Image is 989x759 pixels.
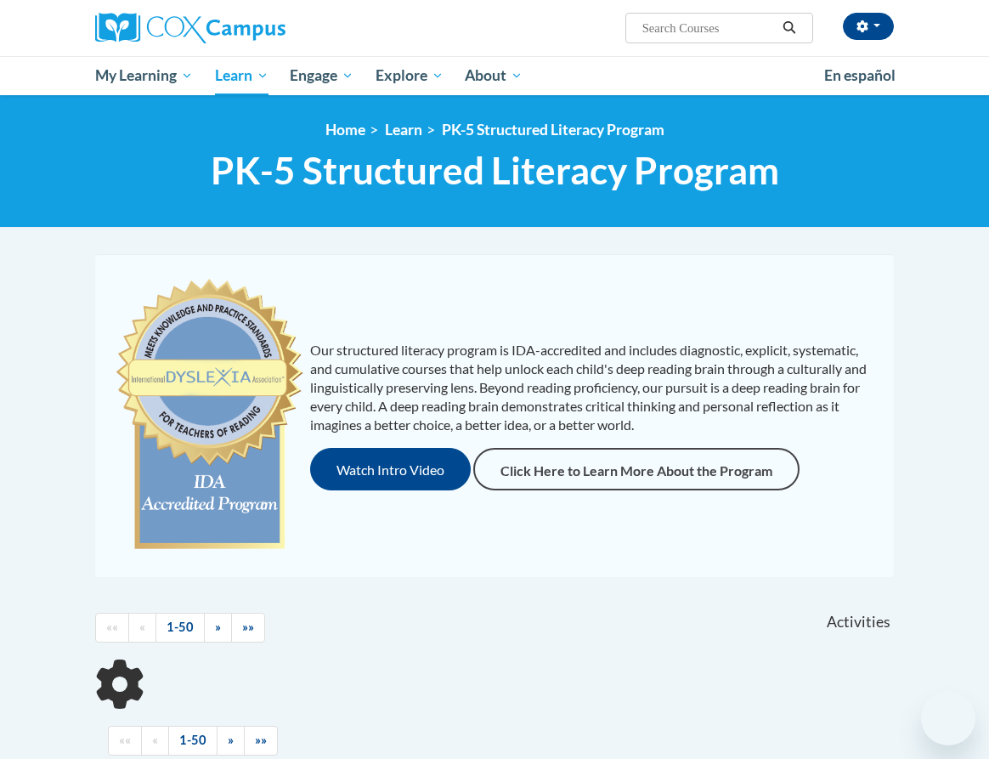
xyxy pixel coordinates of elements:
span: Engage [290,65,353,86]
span: «« [119,733,131,747]
span: En español [824,66,896,84]
span: About [465,65,523,86]
span: My Learning [95,65,193,86]
a: En español [813,58,907,93]
a: Home [325,121,365,139]
a: Next [204,613,232,643]
a: 1-50 [168,726,218,756]
a: Engage [279,56,365,95]
span: Activities [827,613,890,632]
a: My Learning [84,56,204,95]
input: Search Courses [641,18,777,38]
a: Previous [141,726,169,756]
a: Next [217,726,245,756]
a: Click Here to Learn More About the Program [473,448,800,490]
div: Main menu [82,56,907,95]
span: »» [242,620,254,634]
p: Our structured literacy program is IDA-accredited and includes diagnostic, explicit, systematic, ... [310,341,878,434]
span: « [152,733,158,747]
iframe: Button to launch messaging window [921,691,975,745]
a: End [244,726,278,756]
span: « [139,620,145,634]
span: »» [255,733,267,747]
a: 1-50 [155,613,205,643]
img: Cox Campus [95,13,285,43]
button: Search [777,18,802,38]
a: Begining [108,726,142,756]
a: Previous [128,613,156,643]
a: End [231,613,265,643]
a: Learn [204,56,280,95]
span: » [215,620,221,634]
a: Cox Campus [95,13,344,43]
span: Learn [215,65,268,86]
span: «« [106,620,118,634]
a: About [455,56,534,95]
button: Watch Intro Video [310,448,471,490]
a: Explore [365,56,455,95]
span: » [228,733,234,747]
span: Explore [376,65,444,86]
a: PK-5 Structured Literacy Program [442,121,664,139]
img: c477cda6-e343-453b-bfce-d6f9e9818e1c.png [112,271,307,560]
button: Account Settings [843,13,894,40]
a: Begining [95,613,129,643]
span: PK-5 Structured Literacy Program [211,148,779,193]
a: Learn [385,121,422,139]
